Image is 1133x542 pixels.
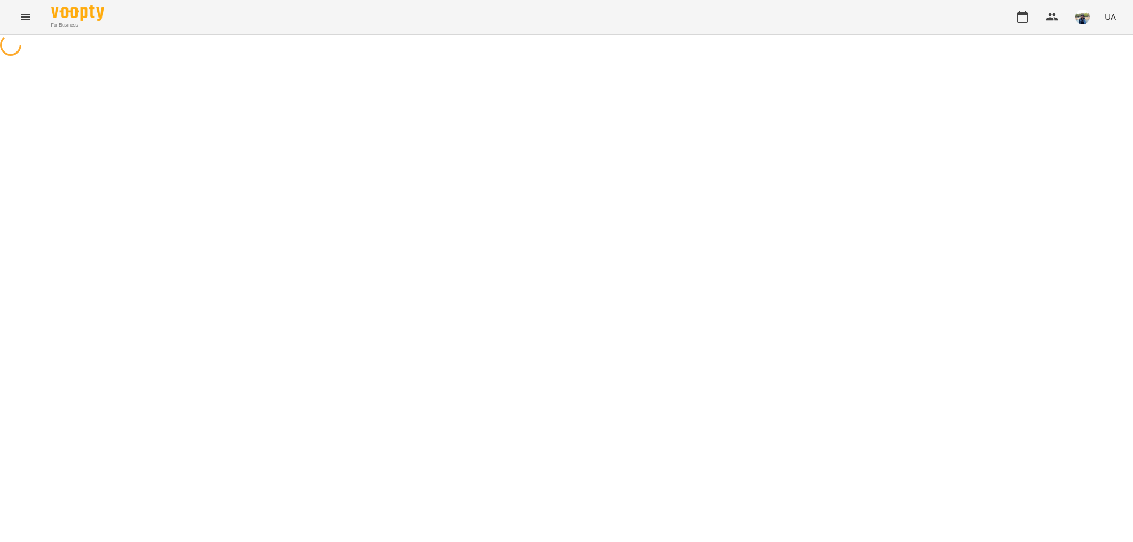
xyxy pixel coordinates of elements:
img: 79bf113477beb734b35379532aeced2e.jpg [1075,10,1090,24]
img: Voopty Logo [51,5,104,21]
button: Menu [13,4,38,30]
button: UA [1101,7,1120,27]
span: For Business [51,22,104,29]
span: UA [1105,11,1116,22]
